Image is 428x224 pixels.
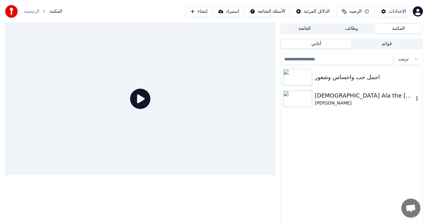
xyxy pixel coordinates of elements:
nav: breadcrumb [24,8,62,15]
span: المكتبة [49,8,62,15]
div: اجمل حب واحساس وشعور [315,73,420,82]
div: [DEMOGRAPHIC_DATA] Ala the [DEMOGRAPHIC_DATA] [315,91,414,100]
button: الدلائل المرئية [292,6,334,17]
div: الإعدادات [389,8,406,15]
img: youka [5,5,18,18]
button: وظائف [328,24,375,33]
button: القائمة [281,24,328,33]
button: الإعدادات [377,6,410,17]
button: قوائم [352,39,422,49]
span: ترتيب [398,56,409,62]
button: المكتبة [375,24,422,33]
span: الرصيد [349,8,362,15]
a: دردشة مفتوحة [401,199,420,218]
button: الأسئلة الشائعة [246,6,290,17]
button: الرصيد [336,6,374,17]
button: إنشاء [186,6,212,17]
button: أغاني [281,39,352,49]
button: استيراد [214,6,243,17]
a: الرئيسية [24,8,39,15]
div: [PERSON_NAME] [315,100,414,106]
